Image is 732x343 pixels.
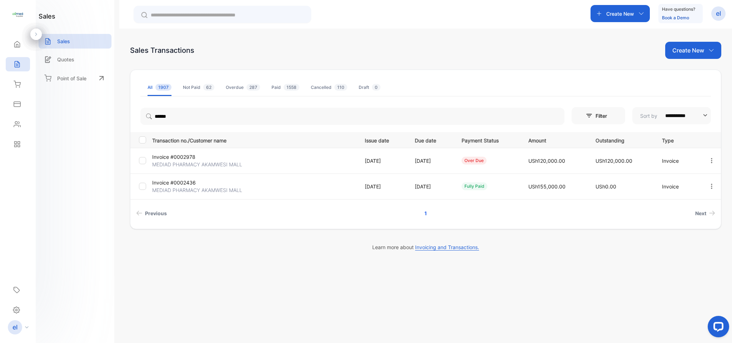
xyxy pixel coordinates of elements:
p: MEDIAD PHARMACY AKAMWESI MALL [152,161,242,168]
a: Point of Sale [39,70,111,86]
button: Create New [665,42,721,59]
p: Point of Sale [57,75,86,82]
div: Cancelled [311,84,347,91]
button: Create New [591,5,650,22]
div: Sales Transactions [130,45,194,56]
p: Issue date [365,135,400,144]
p: MEDIAD PHARMACY AKAMWESI MALL [152,186,242,194]
p: Outstanding [596,135,647,144]
p: Type [662,135,693,144]
span: 110 [334,84,347,91]
span: USh120,000.00 [596,158,632,164]
span: 1907 [155,84,171,91]
p: [DATE] [415,183,447,190]
p: Have questions? [662,6,695,13]
span: USh0.00 [596,183,616,190]
a: Quotes [39,52,111,67]
a: Previous page [133,207,170,220]
p: Transaction no./Customer name [152,135,356,144]
p: Invoice #0002978 [152,153,220,161]
p: [DATE] [415,157,447,165]
span: USh120,000.00 [528,158,565,164]
p: Learn more about [130,243,721,251]
span: Next [695,210,706,217]
span: Previous [145,210,167,217]
p: Sales [57,37,70,45]
iframe: LiveChat chat widget [702,313,732,343]
div: Overdue [226,84,260,91]
p: Create New [606,10,634,17]
div: Draft [359,84,380,91]
p: [DATE] [365,183,400,190]
a: Book a Demo [662,15,689,20]
p: Amount [528,135,581,144]
span: USh155,000.00 [528,183,566,190]
span: 62 [203,84,214,91]
button: Sort by [632,107,711,124]
p: Invoice [662,157,693,165]
p: Invoice [662,183,693,190]
h1: sales [39,11,55,21]
p: Due date [415,135,447,144]
span: 0 [372,84,380,91]
a: Page 1 is your current page [416,207,435,220]
div: fully paid [462,182,487,190]
div: All [148,84,171,91]
div: Not Paid [183,84,214,91]
p: [DATE] [365,157,400,165]
ul: Pagination [130,207,721,220]
p: el [716,9,721,18]
p: Payment Status [462,135,514,144]
p: el [13,323,18,332]
img: logo [13,9,23,20]
div: Paid [272,84,299,91]
p: Invoice #0002436 [152,179,220,186]
p: Sort by [640,112,657,120]
span: Invoicing and Transactions. [415,244,479,251]
p: Create New [672,46,704,55]
span: 287 [247,84,260,91]
div: over due [462,157,487,165]
p: Quotes [57,56,74,63]
a: Next page [692,207,718,220]
span: 1558 [284,84,299,91]
a: Sales [39,34,111,49]
button: el [711,5,726,22]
